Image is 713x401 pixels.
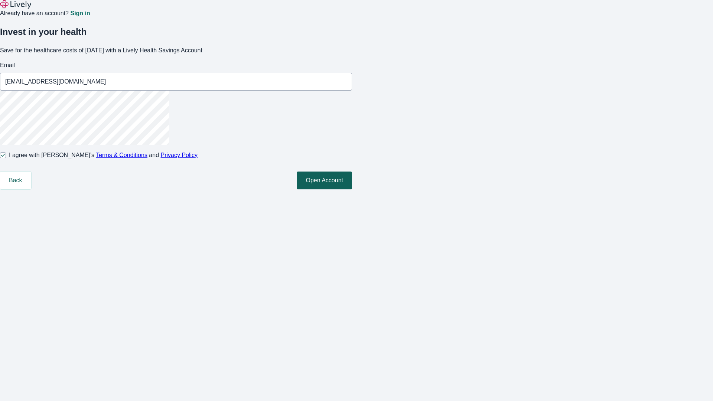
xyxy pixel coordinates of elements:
[297,172,352,189] button: Open Account
[96,152,147,158] a: Terms & Conditions
[9,151,198,160] span: I agree with [PERSON_NAME]’s and
[70,10,90,16] a: Sign in
[161,152,198,158] a: Privacy Policy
